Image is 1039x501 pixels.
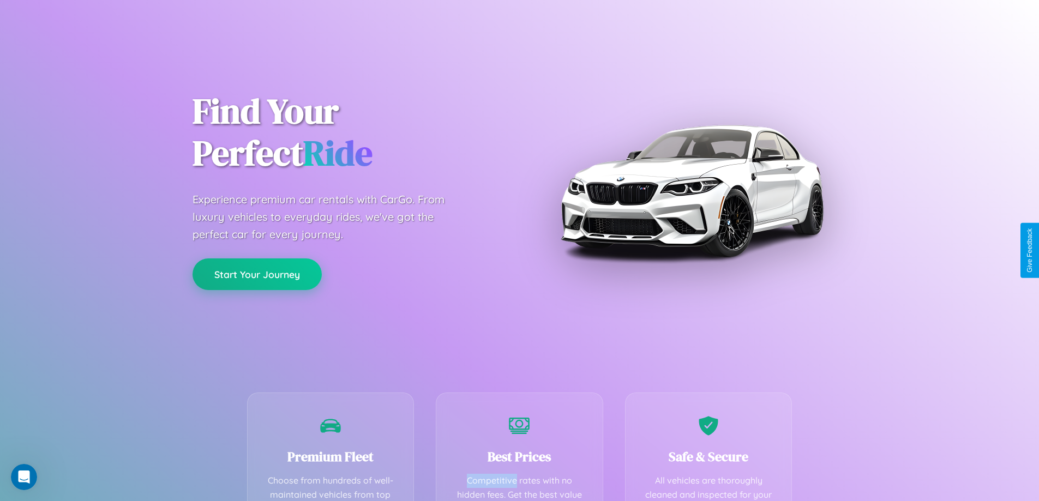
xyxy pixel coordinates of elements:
h3: Premium Fleet [264,448,398,466]
h3: Best Prices [453,448,586,466]
span: Ride [303,129,373,177]
h1: Find Your Perfect [193,90,503,174]
div: Give Feedback [1026,228,1034,273]
p: Experience premium car rentals with CarGo. From luxury vehicles to everyday rides, we've got the ... [193,191,465,243]
iframe: Intercom live chat [11,464,37,490]
h3: Safe & Secure [642,448,776,466]
img: Premium BMW car rental vehicle [555,55,828,327]
button: Start Your Journey [193,258,322,290]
